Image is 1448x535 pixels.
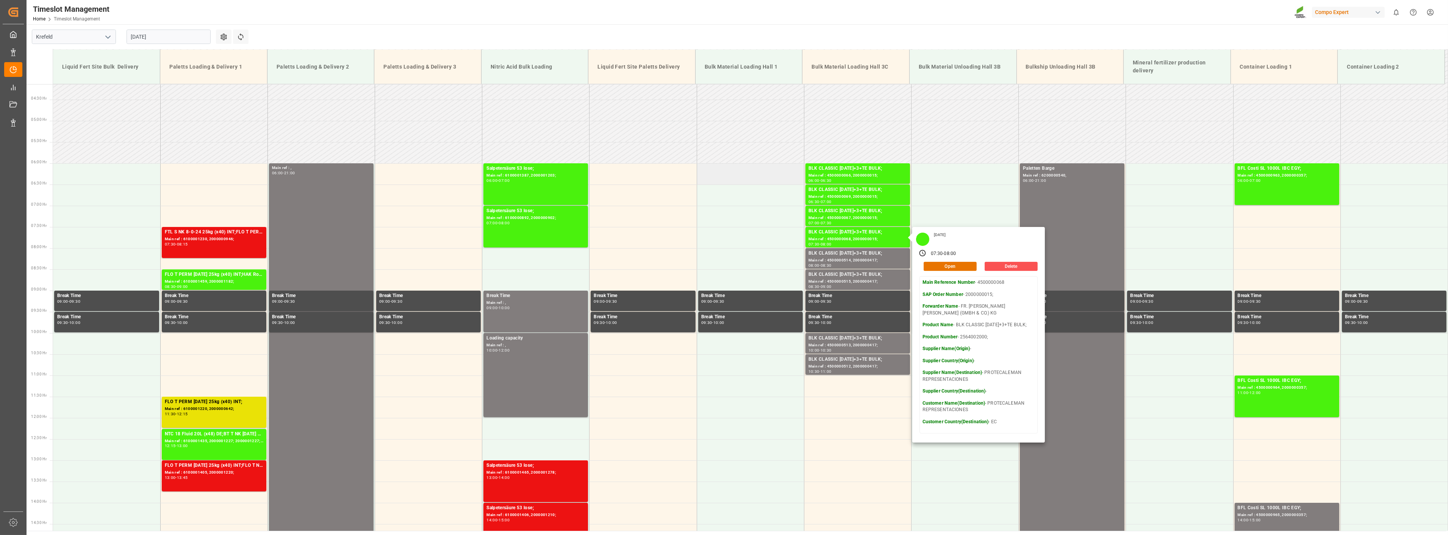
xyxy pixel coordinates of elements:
div: 11:00 [821,370,832,373]
div: Paletts Loading & Delivery 3 [380,60,475,74]
div: 09:00 [272,300,283,303]
div: 09:00 [1130,300,1141,303]
div: 08:00 [499,221,510,225]
div: BLK CLASSIC [DATE]+3+TE BULK; [808,335,907,342]
div: Break Time [701,313,800,321]
img: Screenshot%202023-09-29%20at%2010.02.21.png_1712312052.png [1295,6,1307,19]
div: Main ref : 6100001387, 2000001203; [486,172,585,179]
div: 08:00 [821,242,832,246]
div: Break Time [165,313,263,321]
strong: Supplier Name(Destination) [923,370,982,375]
div: Main ref : 4500000965, 2000000357; [1238,512,1336,518]
div: - [819,221,821,225]
div: 09:30 [821,300,832,303]
p: - BLK CLASSIC [DATE]+3+TE BULK; [923,322,1035,329]
div: 09:30 [606,300,617,303]
div: Main ref : 4500000513, 2000000417; [808,342,907,349]
div: 14:00 [486,518,497,522]
div: Break Time [808,313,907,321]
div: BFL Costi SL 1000L IBC EGY; [1238,504,1336,512]
div: Main ref : 4500000066, 2000000015; [808,172,907,179]
div: Container Loading 1 [1237,60,1332,74]
p: - 2564002000; [923,334,1035,341]
span: 13:00 Hr [31,457,47,461]
div: 09:30 [272,321,283,324]
div: - [390,300,391,303]
div: 09:00 [57,300,68,303]
div: 07:30 [821,221,832,225]
div: 09:30 [1357,300,1368,303]
div: Main ref : 6100001459, 2000001182; [165,278,263,285]
div: Main ref : 4500000514, 2000000417; [808,257,907,264]
div: - [819,300,821,303]
div: Mineral fertilizer production delivery [1130,56,1224,78]
div: 06:00 [272,171,283,175]
div: FLO T PERM [DATE] 25kg (x40) INT;FLO T NK 14-0-19 25kg (x40) INT;SUPER FLO T Turf BS 20kg (x50) I... [165,462,263,469]
div: 09:30 [1250,300,1261,303]
div: 10:00 [1250,321,1261,324]
div: - [175,285,177,288]
div: - [1141,321,1142,324]
span: 14:00 Hr [31,499,47,504]
div: BLK CLASSIC [DATE]+3+TE BULK; [808,186,907,194]
div: BLK CLASSIC [DATE]+3+TE BULK; [808,228,907,236]
div: 12:00 [499,349,510,352]
div: - [819,349,821,352]
strong: Product Number [923,334,958,339]
span: 05:30 Hr [31,139,47,143]
div: 07:00 [486,221,497,225]
input: DD.MM.YYYY [127,30,211,44]
div: Break Time [272,313,371,321]
button: show 0 new notifications [1388,4,1405,21]
div: Main ref : 6200000540, [1023,172,1121,179]
div: 10:30 [821,349,832,352]
div: 06:00 [486,179,497,182]
div: 07:00 [808,221,819,225]
div: - [1248,518,1249,522]
div: - [68,321,69,324]
div: 07:00 [1250,179,1261,182]
div: 09:30 [177,300,188,303]
div: Main ref : , [486,342,585,349]
div: Container Loading 2 [1344,60,1439,74]
p: - [923,388,1035,395]
span: 11:00 Hr [31,372,47,376]
div: Paletts Loading & Delivery 2 [274,60,368,74]
div: 09:00 [165,300,176,303]
div: - [175,476,177,479]
div: 09:00 [701,300,712,303]
div: BLK CLASSIC [DATE]+3+TE BULK; [808,165,907,172]
div: BLK CLASSIC [DATE]+3+TE BULK; [808,356,907,363]
div: 11:30 [165,412,176,416]
div: Paletten Barge [1023,165,1121,172]
div: 09:00 [1238,300,1249,303]
span: 06:00 Hr [31,160,47,164]
div: Break Time [57,292,156,300]
div: Main ref : 6100001405, 2000001220; [165,469,263,476]
div: 06:30 [808,200,819,203]
div: 12:00 [1250,391,1261,394]
div: - [68,300,69,303]
div: 14:00 [1238,518,1249,522]
strong: Supplier Country(Origin) [923,358,974,363]
div: FLO T PERM [DATE] 25kg (x40) INT; [165,398,263,406]
div: Main ref : 4500000964, 2000000357; [1238,385,1336,391]
div: Bulk Material Loading Hall 3C [808,60,903,74]
div: Nitric Acid Bulk Loading [488,60,582,74]
div: - [712,321,713,324]
div: Compo Expert [1312,7,1385,18]
div: 10:00 [177,321,188,324]
div: Break Time [379,313,478,321]
p: - 2000000015; [923,291,1035,298]
div: 09:00 [808,300,819,303]
div: - [819,242,821,246]
span: 09:30 Hr [31,308,47,313]
button: Open [924,262,977,271]
div: - [497,349,499,352]
div: - [1248,391,1249,394]
span: 07:00 Hr [31,202,47,206]
div: Salpetersäure 53 lose; [486,165,585,172]
div: Main ref : 6100001406, 2000001210; [486,512,585,518]
div: BLK CLASSIC [DATE]+3+TE BULK; [808,207,907,215]
div: Main ref : 4500000512, 2000000417; [808,363,907,370]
